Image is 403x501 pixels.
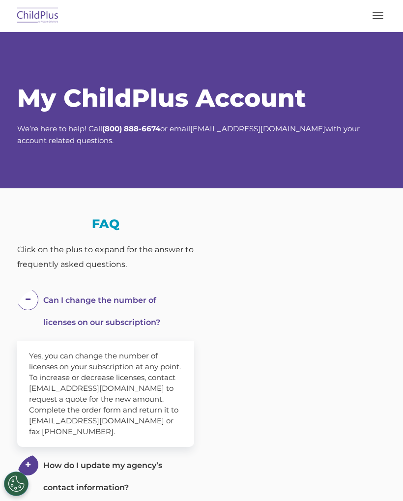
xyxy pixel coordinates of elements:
strong: 800) 888-6674 [105,124,160,133]
h3: FAQ [17,218,194,230]
div: Click on the plus to expand for the answer to frequently asked questions. [17,242,194,272]
button: Cookies Settings [4,472,29,496]
div: Yes, you can change the number of licenses on your subscription at any point. To increase or decr... [17,341,194,447]
a: [EMAIL_ADDRESS][DOMAIN_NAME] [190,124,325,133]
span: Can I change the number of licenses on our subscription? [43,295,160,327]
span: My ChildPlus Account [17,83,306,113]
iframe: Form 0 [209,206,386,279]
strong: ( [102,124,105,133]
span: How do I update my agency’s contact information? [43,461,162,492]
span: We’re here to help! Call or email with your account related questions. [17,124,360,145]
img: ChildPlus by Procare Solutions [15,4,61,28]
